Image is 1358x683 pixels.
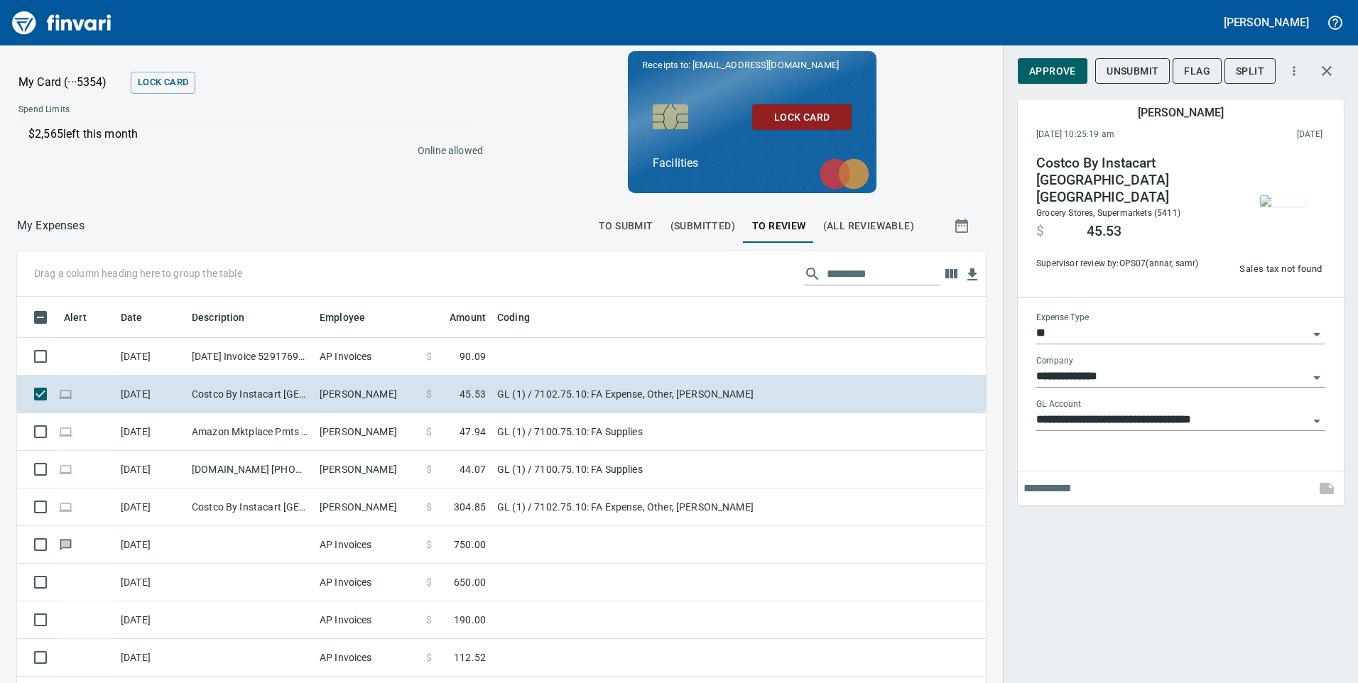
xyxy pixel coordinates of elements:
[1095,58,1170,84] button: Unsubmit
[17,217,85,234] p: My Expenses
[1206,128,1322,142] span: This charge was settled by the merchant and appears on the 2025/09/13 statement.
[115,601,186,639] td: [DATE]
[599,217,653,235] span: To Submit
[115,639,186,677] td: [DATE]
[314,338,420,376] td: AP Invoices
[17,217,85,234] nav: breadcrumb
[426,575,432,589] span: $
[426,537,432,552] span: $
[121,309,143,326] span: Date
[64,309,105,326] span: Alert
[940,263,962,285] button: Choose columns to display
[115,564,186,601] td: [DATE]
[426,349,432,364] span: $
[670,217,735,235] span: (Submitted)
[460,387,486,401] span: 45.53
[314,526,420,564] td: AP Invoices
[752,104,852,131] button: Lock Card
[138,75,188,91] span: Lock Card
[1036,155,1229,206] h4: Costco By Instacart [GEOGRAPHIC_DATA] [GEOGRAPHIC_DATA]
[426,500,432,514] span: $
[64,309,87,326] span: Alert
[1224,15,1309,30] h5: [PERSON_NAME]
[1036,208,1180,218] span: Grocery Stores, Supermarkets (5411)
[115,526,186,564] td: [DATE]
[1236,62,1264,80] span: Split
[691,58,840,72] span: [EMAIL_ADDRESS][DOMAIN_NAME]
[18,74,125,91] p: My Card (···5354)
[454,575,486,589] span: 650.00
[642,58,862,72] p: Receipts to:
[1036,223,1044,240] span: $
[314,376,420,413] td: [PERSON_NAME]
[320,309,365,326] span: Employee
[314,413,420,451] td: [PERSON_NAME]
[491,376,847,413] td: GL (1) / 7102.75.10: FA Expense, Other, [PERSON_NAME]
[186,338,314,376] td: [DATE] Invoice 5291769620 from Vestis (1-10070)
[431,309,486,326] span: Amount
[314,451,420,488] td: [PERSON_NAME]
[186,451,314,488] td: [DOMAIN_NAME] [PHONE_NUMBER] [GEOGRAPHIC_DATA]
[962,264,983,285] button: Download Table
[1278,55,1310,87] button: More
[192,309,264,326] span: Description
[1138,105,1223,120] h5: [PERSON_NAME]
[450,309,486,326] span: Amount
[1036,400,1081,409] label: GL Account
[426,650,432,665] span: $
[314,488,420,526] td: [PERSON_NAME]
[491,413,847,451] td: GL (1) / 7100.75.10: FA Supplies
[320,309,384,326] span: Employee
[823,217,914,235] span: (All Reviewable)
[1307,324,1327,344] button: Open
[115,488,186,526] td: [DATE]
[1236,258,1325,280] button: Sales tax not found
[497,309,548,326] span: Coding
[1307,368,1327,388] button: Open
[115,451,186,488] td: [DATE]
[426,462,432,476] span: $
[9,6,115,40] img: Finvari
[1087,223,1121,240] span: 45.53
[1107,62,1158,80] span: Unsubmit
[497,309,530,326] span: Coding
[1018,58,1087,84] button: Approve
[764,109,840,126] span: Lock Card
[460,462,486,476] span: 44.07
[1239,261,1322,278] span: Sales tax not found
[454,500,486,514] span: 304.85
[18,103,275,117] span: Spend Limits
[426,613,432,627] span: $
[454,650,486,665] span: 112.52
[1036,314,1089,322] label: Expense Type
[115,376,186,413] td: [DATE]
[1260,195,1305,207] img: receipts%2Ftapani%2F2025-09-09%2FY25zNUE7hFNub98lOfxe4lQoLy93__XIOjGduelLFwcw9w231H_body.jpg
[653,155,852,172] p: Facilities
[454,537,486,552] span: 750.00
[1310,54,1344,88] button: Close transaction
[58,389,73,398] span: Online transaction
[314,639,420,677] td: AP Invoices
[58,427,73,436] span: Online transaction
[454,613,486,627] span: 190.00
[491,451,847,488] td: GL (1) / 7100.75.10: FA Supplies
[460,425,486,439] span: 47.94
[58,464,73,474] span: Online transaction
[314,564,420,601] td: AP Invoices
[1173,58,1222,84] button: Flag
[314,601,420,639] td: AP Invoices
[7,143,483,158] p: Online allowed
[491,488,847,526] td: GL (1) / 7102.75.10: FA Expense, Other, [PERSON_NAME]
[115,338,186,376] td: [DATE]
[460,349,486,364] span: 90.09
[58,540,73,549] span: Has messages
[192,309,245,326] span: Description
[34,266,242,280] p: Drag a column heading here to group the table
[1310,471,1344,506] span: This records your note into the expense. If you would like to send a message to an employee inste...
[1184,62,1210,80] span: Flag
[1307,411,1327,431] button: Open
[1220,11,1313,33] button: [PERSON_NAME]
[426,425,432,439] span: $
[1036,357,1073,366] label: Company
